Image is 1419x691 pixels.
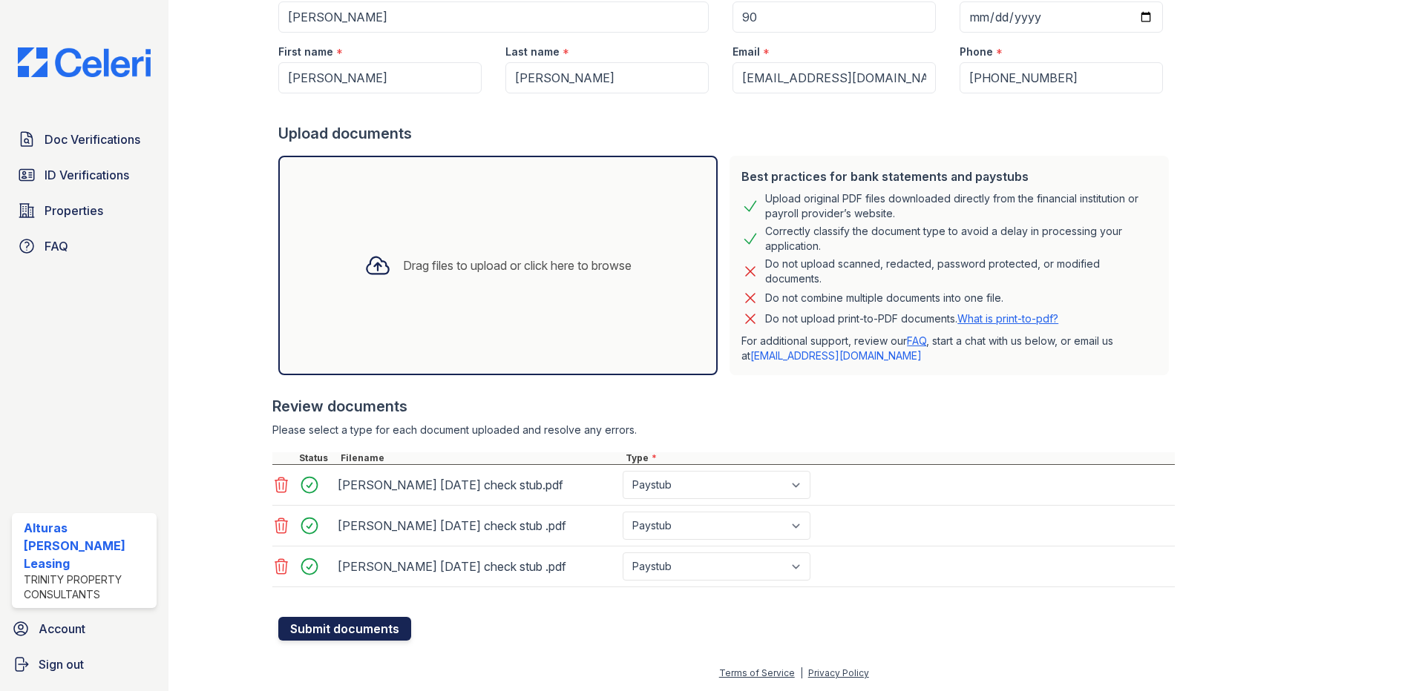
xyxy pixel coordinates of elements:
a: What is print-to-pdf? [957,312,1058,325]
div: | [800,667,803,678]
div: Do not combine multiple documents into one file. [765,289,1003,307]
a: Doc Verifications [12,125,157,154]
label: Last name [505,44,560,59]
label: First name [278,44,333,59]
a: Privacy Policy [808,667,869,678]
a: FAQ [12,231,157,261]
span: Account [39,620,85,638]
span: Sign out [39,655,84,673]
div: Filename [338,452,623,464]
a: ID Verifications [12,160,157,190]
label: Phone [960,44,993,59]
div: [PERSON_NAME] [DATE] check stub .pdf [338,555,617,578]
span: FAQ [45,237,68,255]
div: Upload documents [278,123,1175,144]
div: Do not upload scanned, redacted, password protected, or modified documents. [765,257,1157,286]
p: Do not upload print-to-PDF documents. [765,311,1058,326]
div: Status [296,452,338,464]
a: FAQ [907,334,926,347]
div: Review documents [272,396,1175,417]
div: Upload original PDF files downloaded directly from the financial institution or payroll provider’... [765,191,1157,221]
a: Sign out [6,649,163,679]
div: Drag files to upload or click here to browse [403,257,632,274]
div: [PERSON_NAME] [DATE] check stub .pdf [338,514,617,538]
div: Alturas [PERSON_NAME] Leasing [24,519,151,572]
div: Please select a type for each document uploaded and resolve any errors. [272,423,1175,437]
span: ID Verifications [45,166,129,184]
img: CE_Logo_Blue-a8612792a0a2168367f1c8372b55b34899dd931a85d93a1a3d3e32e68fde9ad4.png [6,47,163,77]
span: Doc Verifications [45,130,140,148]
a: [EMAIL_ADDRESS][DOMAIN_NAME] [750,349,922,362]
a: Account [6,614,163,644]
div: Type [623,452,1175,464]
div: [PERSON_NAME] [DATE] check stub.pdf [338,473,617,497]
a: Properties [12,196,157,225]
label: Email [733,44,760,59]
a: Terms of Service [719,667,795,678]
button: Submit documents [278,617,411,641]
div: Trinity Property Consultants [24,572,151,602]
div: Best practices for bank statements and paystubs [741,168,1157,185]
p: For additional support, review our , start a chat with us below, or email us at [741,334,1157,363]
div: Correctly classify the document type to avoid a delay in processing your application. [765,224,1157,254]
span: Properties [45,202,103,219]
